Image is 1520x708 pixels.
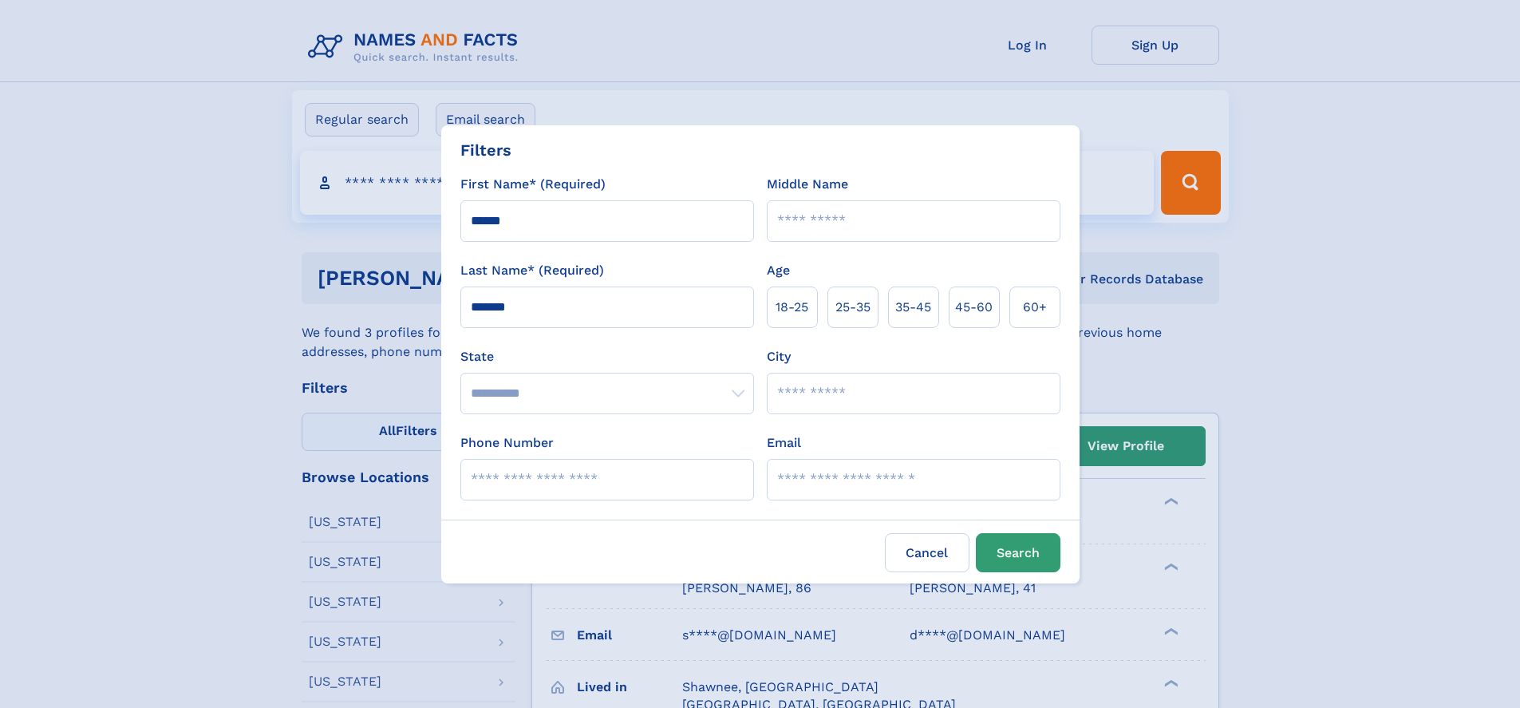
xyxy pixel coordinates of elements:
[460,433,554,453] label: Phone Number
[835,298,871,317] span: 25‑35
[767,347,791,366] label: City
[460,261,604,280] label: Last Name* (Required)
[1023,298,1047,317] span: 60+
[885,533,969,572] label: Cancel
[767,433,801,453] label: Email
[955,298,993,317] span: 45‑60
[460,138,511,162] div: Filters
[976,533,1060,572] button: Search
[460,175,606,194] label: First Name* (Required)
[767,175,848,194] label: Middle Name
[895,298,931,317] span: 35‑45
[776,298,808,317] span: 18‑25
[767,261,790,280] label: Age
[460,347,754,366] label: State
